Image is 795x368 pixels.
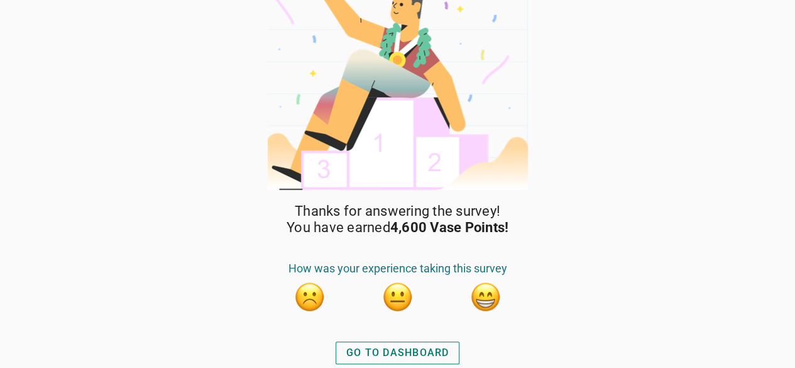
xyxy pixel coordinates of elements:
[295,203,500,220] span: Thanks for answering the survey!
[287,220,508,236] span: You have earned
[346,345,449,360] div: GO TO DASHBOARD
[390,220,509,235] strong: 4,600 Vase Points!
[266,262,530,282] div: How was your experience taking this survey
[336,342,460,364] button: GO TO DASHBOARD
